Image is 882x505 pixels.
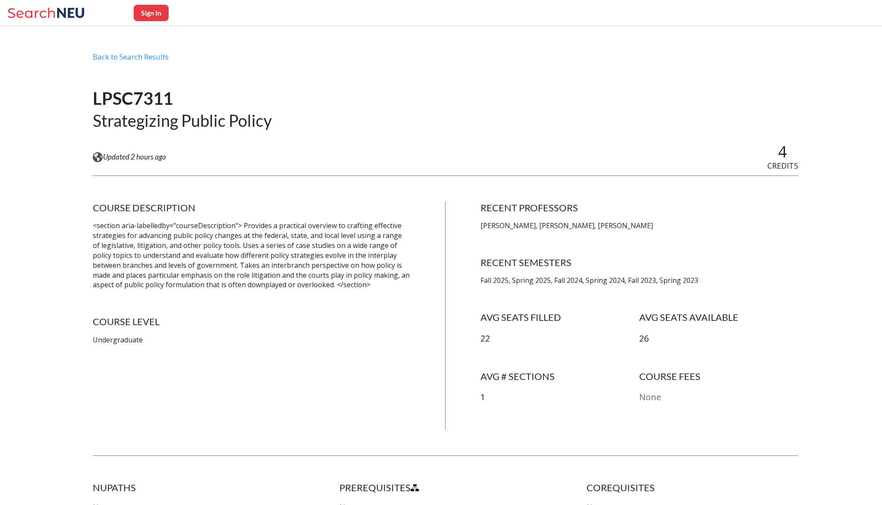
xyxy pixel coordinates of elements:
[480,276,798,285] p: Fall 2025, Spring 2025, Fall 2024, Spring 2024, Fall 2023, Spring 2023
[339,482,551,494] h4: PREREQUISITES
[639,391,798,404] p: None
[93,482,304,494] h4: NUPATHS
[480,221,798,231] p: [PERSON_NAME], [PERSON_NAME], [PERSON_NAME]
[480,311,639,323] h4: AVG SEATS FILLED
[134,5,169,21] button: Sign In
[639,332,798,345] p: 26
[778,141,787,162] span: 4
[93,316,410,328] h4: COURSE LEVEL
[480,370,639,383] h4: AVG # SECTIONS
[639,311,798,323] h4: AVG SEATS AVAILABLE
[93,88,272,110] h1: LPSC7311
[103,152,166,162] span: Updated 2 hours ago
[480,332,639,345] p: 22
[639,370,798,383] h4: COURSE FEES
[93,335,410,345] p: Undergraduate
[480,202,798,214] h4: RECENT PROFESSORS
[767,160,798,171] span: CREDITS
[93,221,410,290] p: <section aria-labelledby="courseDescription"> Provides a practical overview to crafting effective...
[93,202,410,214] h4: COURSE DESCRIPTION
[587,482,798,494] h4: COREQUISITES
[480,257,798,269] h4: RECENT SEMESTERS
[93,110,272,131] h2: Strategizing Public Policy
[480,391,639,404] p: 1
[93,52,798,69] div: Back to Search Results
